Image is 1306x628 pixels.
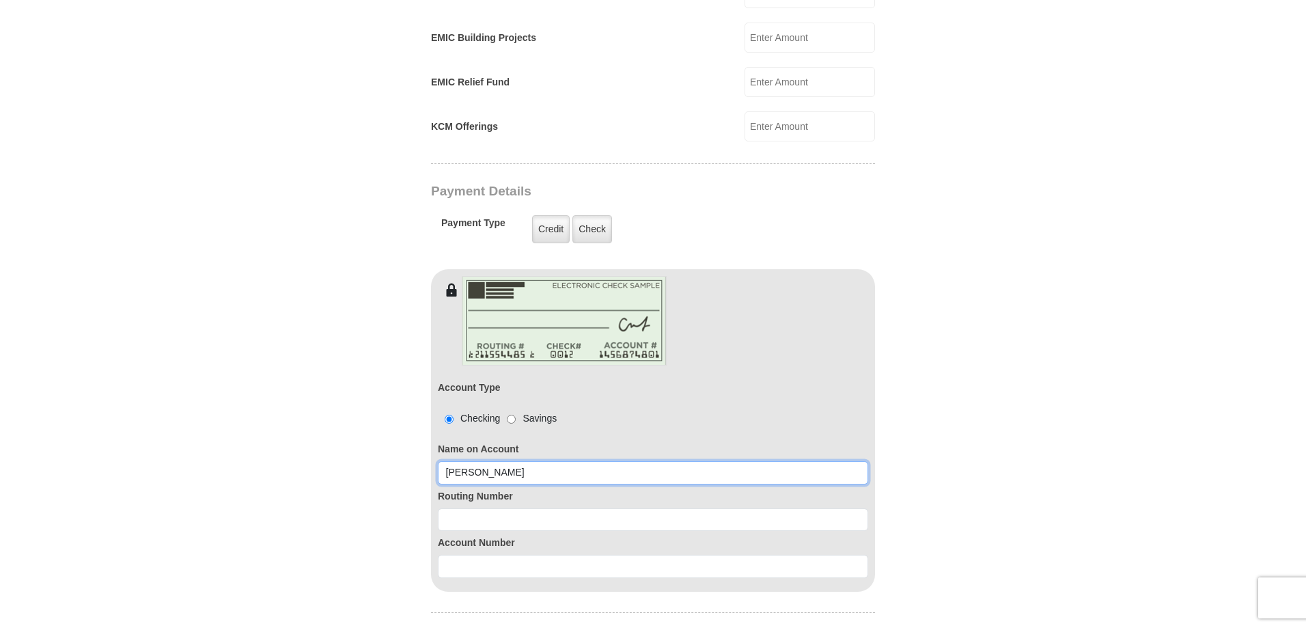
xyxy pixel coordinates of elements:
label: EMIC Relief Fund [431,75,510,90]
label: Credit [532,215,570,243]
h5: Payment Type [441,217,505,236]
label: Account Type [438,381,501,395]
div: Checking Savings [438,411,557,426]
input: Enter Amount [745,67,875,97]
label: Account Number [438,536,868,550]
input: Enter Amount [745,111,875,141]
input: Enter Amount [745,23,875,53]
label: EMIC Building Projects [431,31,536,45]
label: Check [572,215,612,243]
img: check-en.png [462,276,667,366]
label: Name on Account [438,442,868,456]
label: KCM Offerings [431,120,498,134]
h3: Payment Details [431,184,779,200]
label: Routing Number [438,489,868,504]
